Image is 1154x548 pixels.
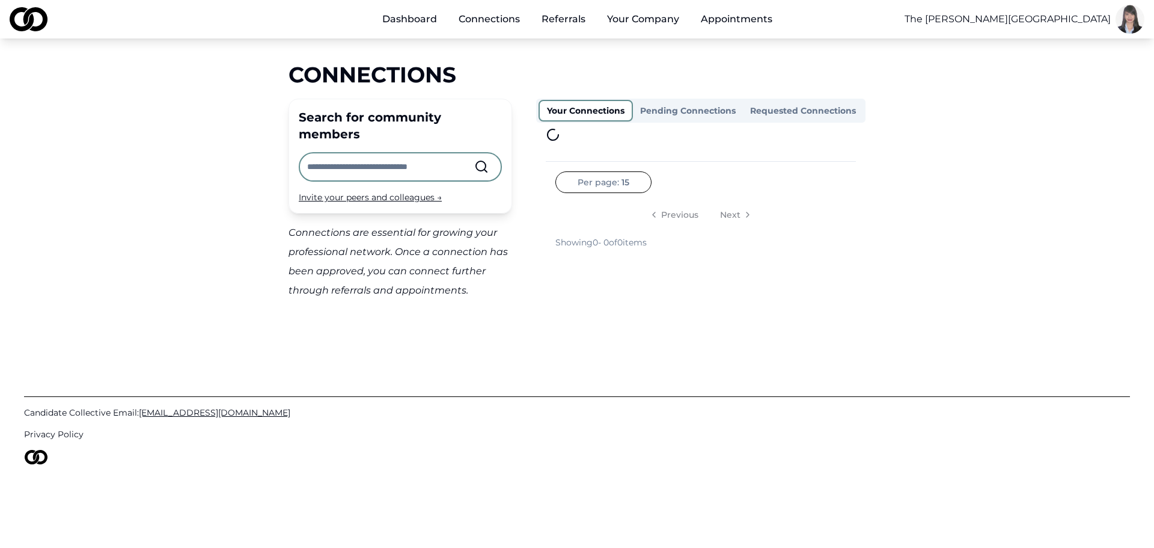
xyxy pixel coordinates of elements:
div: Search for community members [299,109,502,143]
a: Privacy Policy [24,428,1130,440]
div: Invite your peers and colleagues → [299,191,502,203]
img: logo [24,450,48,464]
img: 51457996-7adf-4995-be40-a9f8ac946256-Picture1-profile_picture.jpg [1116,5,1144,34]
img: logo [10,7,47,31]
span: 15 [621,176,629,188]
a: Referrals [532,7,595,31]
button: Your Company [597,7,689,31]
button: Pending Connections [633,101,743,120]
div: Showing 0 - 0 of 0 items [555,236,647,248]
span: [EMAIL_ADDRESS][DOMAIN_NAME] [139,407,290,418]
div: Connections [288,63,865,87]
button: Per page:15 [555,171,652,193]
nav: pagination [555,203,846,227]
a: Appointments [691,7,782,31]
div: Connections are essential for growing your professional network. Once a connection has been appro... [288,223,512,300]
button: Requested Connections [743,101,863,120]
a: Dashboard [373,7,447,31]
button: Your Connections [539,100,633,122]
a: Candidate Collective Email:[EMAIL_ADDRESS][DOMAIN_NAME] [24,407,1130,419]
nav: Main [373,7,782,31]
button: The [PERSON_NAME][GEOGRAPHIC_DATA] [905,12,1111,26]
a: Connections [449,7,530,31]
